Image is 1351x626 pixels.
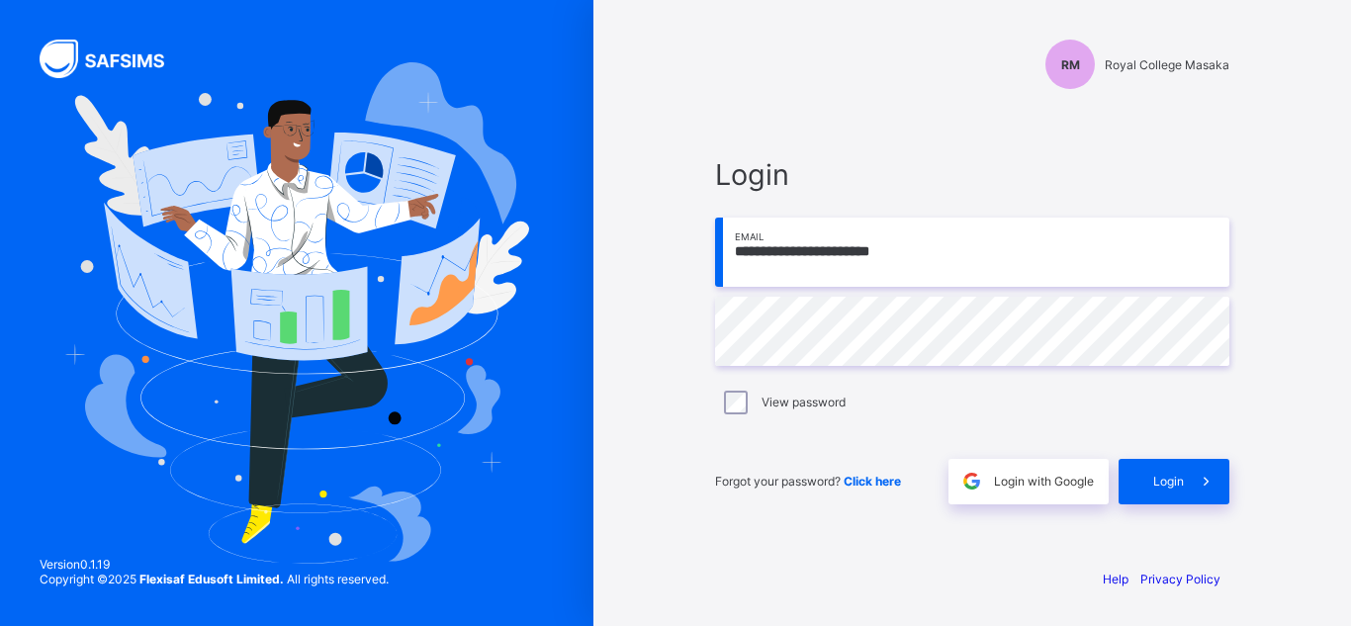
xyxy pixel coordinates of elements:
a: Help [1103,572,1128,586]
img: Hero Image [64,62,530,563]
span: Forgot your password? [715,474,901,489]
strong: Flexisaf Edusoft Limited. [139,572,284,586]
label: View password [762,395,846,409]
a: Click here [844,474,901,489]
a: Privacy Policy [1140,572,1220,586]
span: Login [715,157,1229,192]
span: Royal College Masaka [1105,57,1229,72]
img: SAFSIMS Logo [40,40,188,78]
span: Copyright © 2025 All rights reserved. [40,572,389,586]
span: RM [1061,57,1080,72]
span: Version 0.1.19 [40,557,389,572]
span: Login [1153,474,1184,489]
img: google.396cfc9801f0270233282035f929180a.svg [960,470,983,492]
span: Login with Google [994,474,1094,489]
